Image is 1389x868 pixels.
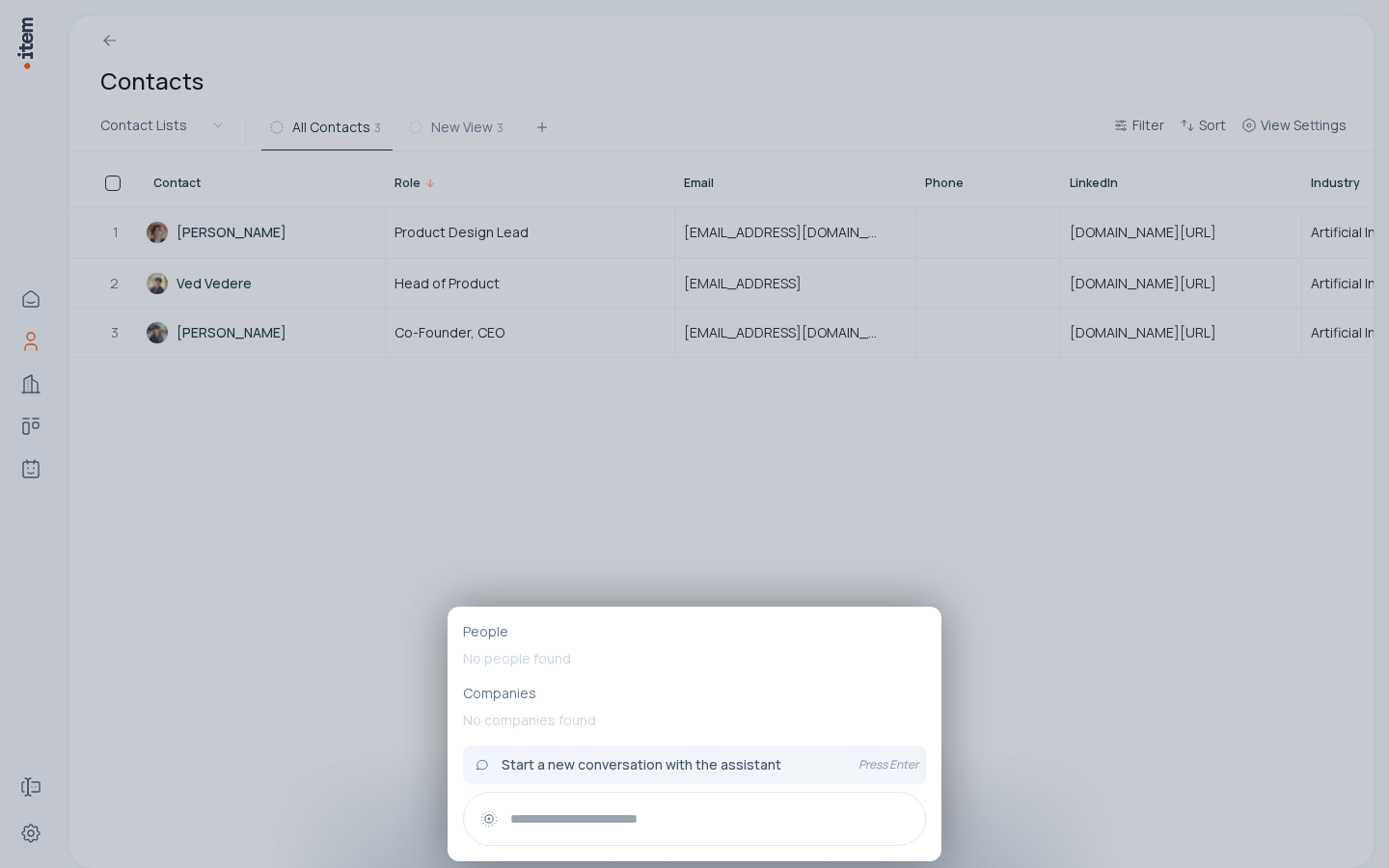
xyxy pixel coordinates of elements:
[463,622,926,641] p: People
[463,684,926,703] p: Companies
[858,757,918,773] p: Press Enter
[463,703,926,738] p: No companies found
[463,641,926,676] p: No people found
[463,746,926,784] button: Start a new conversation with the assistantPress Enter
[448,607,941,861] div: PeopleNo people foundCompaniesNo companies foundStart a new conversation with the assistantPress ...
[502,755,781,774] span: Start a new conversation with the assistant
